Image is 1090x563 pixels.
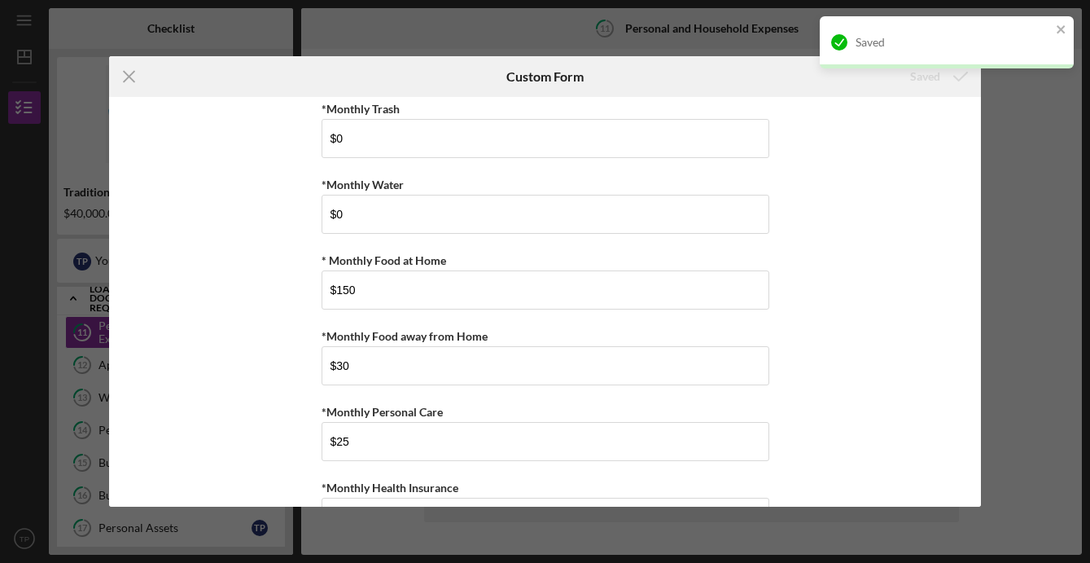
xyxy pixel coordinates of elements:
button: close [1056,23,1067,38]
label: *Monthly Food away from Home [322,329,488,343]
h6: Custom Form [506,69,584,84]
label: *Monthly Personal Care [322,405,443,419]
label: *Monthly Trash [322,102,400,116]
div: Saved [856,36,1051,49]
label: * Monthly Food at Home [322,253,446,267]
label: *Monthly Health Insurance [322,481,458,495]
label: *Monthly Water [322,178,404,191]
